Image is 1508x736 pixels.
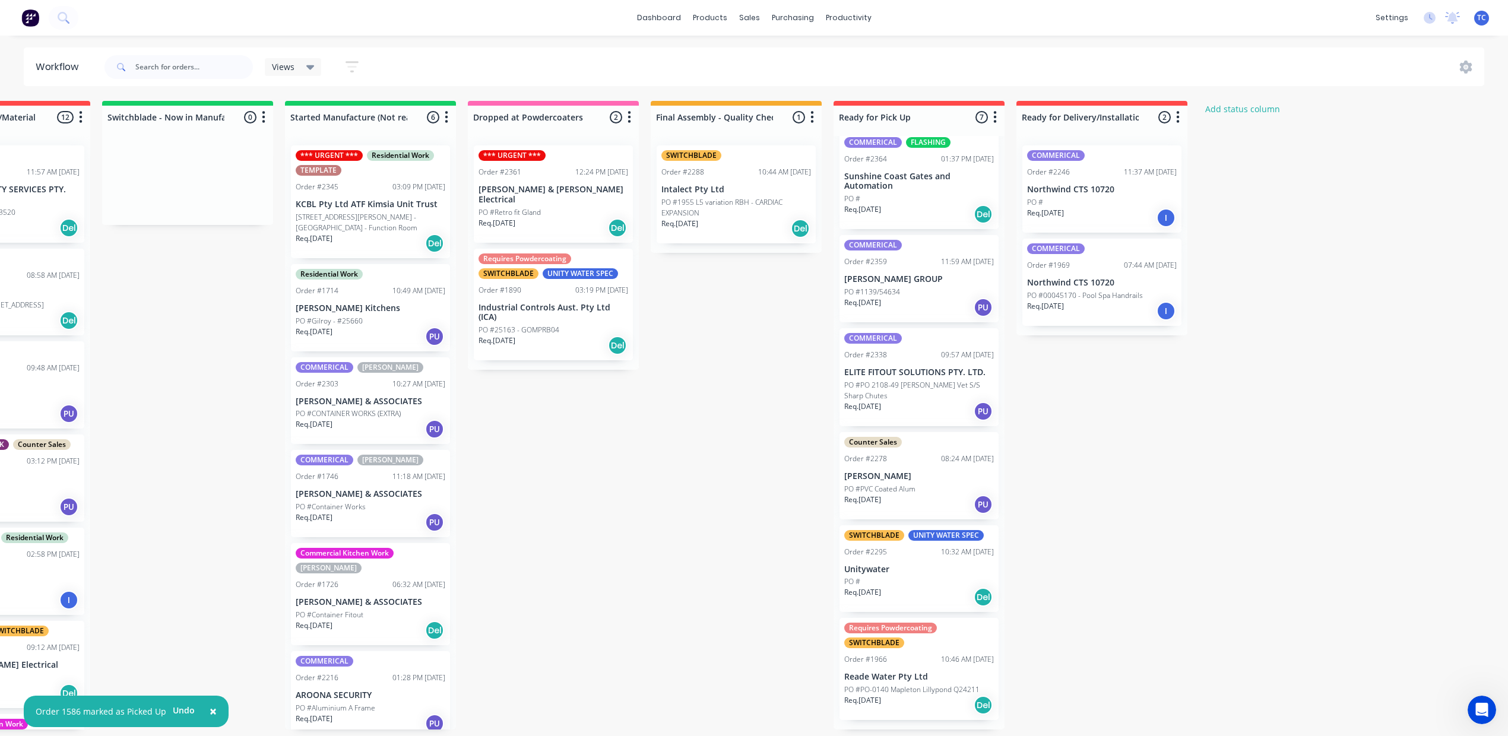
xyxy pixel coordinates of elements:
div: I [59,591,78,610]
iframe: Intercom live chat [1468,696,1496,724]
div: COMMERICAL [296,455,353,465]
div: Order #2303 [296,379,338,389]
p: PO #1955 L5 variation RBH - CARDIAC EXPANSION [661,197,811,218]
div: Order #2288 [661,167,704,177]
div: 03:12 PM [DATE] [27,456,80,467]
div: Requires PowdercoatingSWITCHBLADEOrder #196610:46 AM [DATE]Reade Water Pty LtdPO #PO-0140 Mapleto... [839,618,999,720]
input: Search for orders... [135,55,253,79]
p: PO #1139/54634 [844,287,900,297]
p: PO #PVC Coated Alum [844,484,915,494]
div: SWITCHBLADE [479,268,538,279]
div: Order #1726 [296,579,338,590]
div: Requires PowdercoatingSWITCHBLADEUNITY WATER SPECOrder #189003:19 PM [DATE]Industrial Controls Au... [474,249,633,361]
p: Req. [DATE] [844,401,881,412]
div: Del [59,311,78,330]
div: SWITCHBLADEOrder #228810:44 AM [DATE]Intalect Pty LtdPO #1955 L5 variation RBH - CARDIAC EXPANSIO... [657,145,816,243]
p: Unitywater [844,564,994,575]
div: [PERSON_NAME] [357,362,423,373]
p: [PERSON_NAME] & ASSOCIATES [296,597,445,607]
div: products [687,9,733,27]
div: Residential Work [1,532,68,543]
p: [PERSON_NAME] & ASSOCIATES [296,489,445,499]
div: COMMERICALOrder #233809:57 AM [DATE]ELITE FITOUT SOLUTIONS PTY. LTD.PO #PO 2108-49 [PERSON_NAME] ... [839,328,999,426]
div: PU [974,402,993,421]
div: COMMERICAL [844,137,902,148]
button: Add status column [1199,101,1287,117]
div: Del [425,234,444,253]
p: Req. [DATE] [1027,301,1064,312]
p: PO #Container Fitout [296,610,363,620]
p: Req. [DATE] [661,218,698,229]
div: Del [425,621,444,640]
div: Workflow [36,60,84,74]
div: purchasing [766,9,820,27]
p: Req. [DATE] [479,218,515,229]
span: TC [1477,12,1486,23]
div: 10:44 AM [DATE] [758,167,811,177]
div: 10:46 AM [DATE] [941,654,994,665]
button: Undo [166,702,201,719]
p: Req. [DATE] [296,233,332,244]
div: COMMERICALFLASHINGOrder #236401:37 PM [DATE]Sunshine Coast Gates and AutomationPO #Req.[DATE]Del [839,132,999,230]
p: [PERSON_NAME] [844,471,994,481]
div: Order #1746 [296,471,338,482]
div: 08:58 AM [DATE] [27,270,80,281]
div: 03:09 PM [DATE] [392,182,445,192]
img: Factory [21,9,39,27]
p: PO #25163 - GOMPRB04 [479,325,559,335]
div: 01:28 PM [DATE] [392,672,445,683]
div: PU [59,497,78,516]
p: [PERSON_NAME] GROUP [844,274,994,284]
p: Reade Water Pty Ltd [844,672,994,682]
div: Requires Powdercoating [479,253,571,264]
div: 12:24 PM [DATE] [575,167,628,177]
div: 02:58 PM [DATE] [27,549,80,560]
div: Order #2359 [844,256,887,267]
div: PU [425,714,444,733]
div: COMMERICAL [1027,243,1085,254]
div: 11:59 AM [DATE] [941,256,994,267]
div: Counter SalesOrder #227808:24 AM [DATE][PERSON_NAME]PO #PVC Coated AlumReq.[DATE]PU [839,432,999,519]
div: I [1157,302,1176,321]
p: Req. [DATE] [296,620,332,631]
p: Sunshine Coast Gates and Automation [844,172,994,192]
p: Req. [DATE] [844,204,881,215]
div: Counter Sales [13,439,71,450]
p: Intalect Pty Ltd [661,185,811,195]
p: Req. [DATE] [844,695,881,706]
div: COMMERICALOrder #235911:59 AM [DATE][PERSON_NAME] GROUPPO #1139/54634Req.[DATE]PU [839,235,999,322]
div: SWITCHBLADE [661,150,721,161]
div: Residential WorkOrder #171410:49 AM [DATE][PERSON_NAME] KitchensPO #Gilroy - #25660Req.[DATE]PU [291,264,450,351]
div: Order #2361 [479,167,521,177]
div: 10:27 AM [DATE] [392,379,445,389]
div: 09:12 AM [DATE] [27,642,80,653]
p: [PERSON_NAME] & [PERSON_NAME] Electrical [479,185,628,205]
p: KCBL Pty Ltd ATF Kimsia Unit Trust [296,199,445,210]
div: SWITCHBLADE [844,637,904,648]
p: PO #PO-0140 Mapleton Lillypond Q24211 [844,684,980,695]
p: PO # [1027,197,1043,208]
p: AROONA SECURITY [296,690,445,700]
div: Order #2364 [844,154,887,164]
div: 11:18 AM [DATE] [392,471,445,482]
div: Requires Powdercoating [844,623,937,633]
div: Order #2216 [296,672,338,683]
div: PU [59,404,78,423]
a: dashboard [631,9,687,27]
div: Order #2246 [1027,167,1070,177]
div: Order #2338 [844,350,887,360]
div: 09:48 AM [DATE] [27,363,80,373]
div: *** URGENT ***Order #236112:24 PM [DATE][PERSON_NAME] & [PERSON_NAME] ElectricalPO #Retro fit Gla... [474,145,633,243]
div: Commercial Kitchen Work[PERSON_NAME]Order #172606:32 AM [DATE][PERSON_NAME] & ASSOCIATESPO #Conta... [291,543,450,645]
p: Req. [DATE] [844,297,881,308]
div: 03:19 PM [DATE] [575,285,628,296]
div: Order #1890 [479,285,521,296]
div: PU [974,495,993,514]
p: Req. [DATE] [479,335,515,346]
p: PO #CONTAINER WORKS (EXTRA) [296,408,401,419]
div: Order #1969 [1027,260,1070,271]
div: 06:32 AM [DATE] [392,579,445,590]
div: FLASHING [906,137,951,148]
div: 11:57 AM [DATE] [27,167,80,177]
div: 10:32 AM [DATE] [941,547,994,557]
